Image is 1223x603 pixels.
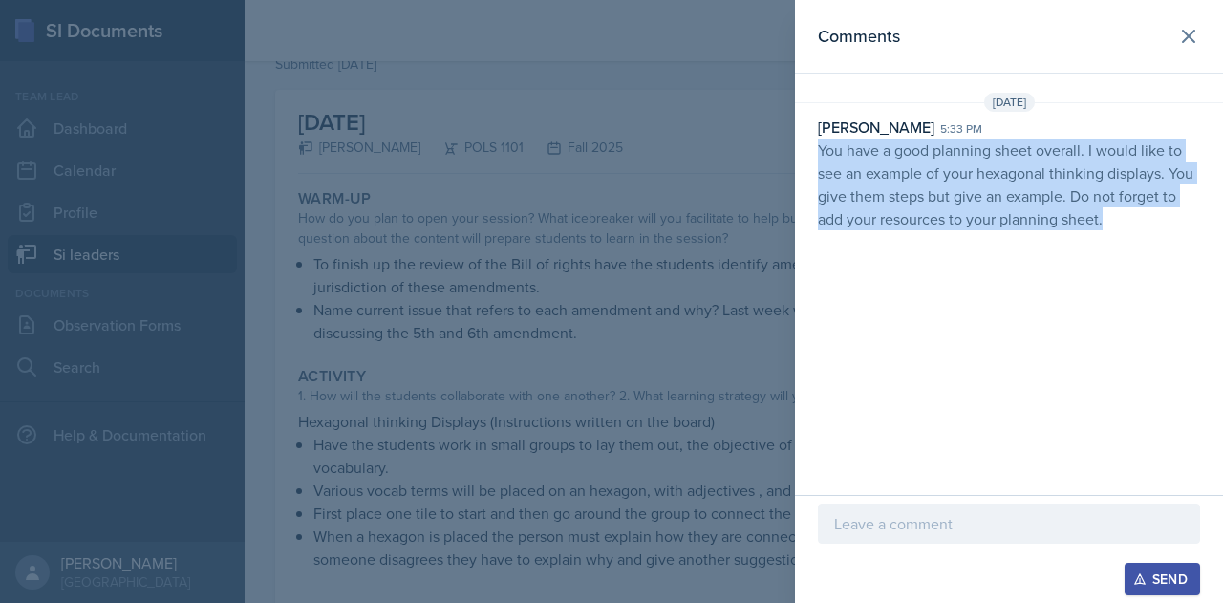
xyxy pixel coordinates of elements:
[940,120,982,138] div: 5:33 pm
[818,23,900,50] h2: Comments
[818,116,934,139] div: [PERSON_NAME]
[1137,571,1188,587] div: Send
[984,93,1035,112] span: [DATE]
[1125,563,1200,595] button: Send
[818,139,1200,230] p: You have a good planning sheet overall. I would like to see an example of your hexagonal thinking...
